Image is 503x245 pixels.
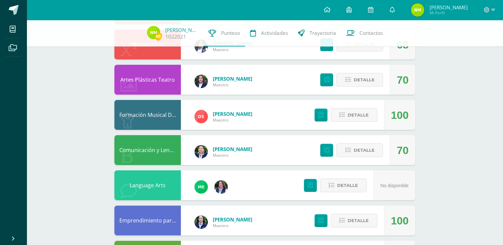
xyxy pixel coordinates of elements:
span: Detalle [353,144,374,156]
button: Detalle [336,143,383,157]
span: Detalle [353,74,374,86]
div: Formación Musical Danza [114,100,181,130]
div: 70 [397,65,409,95]
span: Mi Perfil [429,10,467,16]
img: c2cac8c8949180abbaeb50eb558f15c4.png [214,180,228,194]
img: 7c69af67f35011c215e125924d43341a.png [194,145,208,158]
span: Contactos [359,30,383,37]
a: [PERSON_NAME] [213,216,252,223]
span: Trayectoria [310,30,336,37]
a: Contactos [341,20,388,46]
a: 1022021 [165,33,186,40]
div: Artes Plásticas Teatro [114,65,181,95]
span: Punteos [221,30,240,37]
span: Detalle [348,109,369,121]
span: Maestro [213,152,252,158]
div: Comunicación y Lenguaje [114,135,181,165]
a: [PERSON_NAME][GEOGRAPHIC_DATA] [165,27,198,33]
span: Actividades [261,30,288,37]
span: No disponible [380,183,409,188]
div: Language Arts [114,170,181,200]
a: [PERSON_NAME] [213,75,252,82]
button: Detalle [336,73,383,87]
div: 100 [391,100,409,130]
a: Actividades [245,20,293,46]
span: [PERSON_NAME] [429,4,467,11]
span: Maestro [213,47,252,52]
div: Emprendimiento para la Productividad [114,205,181,235]
img: b8226ceb125c0af13735f85e92e68570.png [147,26,160,39]
span: Maestro [213,223,252,228]
span: Detalle [337,179,358,192]
button: Detalle [320,179,367,192]
img: b8226ceb125c0af13735f85e92e68570.png [411,3,424,17]
span: Maestro [213,117,252,123]
img: 5d1b5d840bccccd173cb0b83f6027e73.png [194,110,208,123]
a: [PERSON_NAME] [213,111,252,117]
span: Maestro [213,82,252,88]
button: Detalle [331,108,377,122]
a: [PERSON_NAME] [213,146,252,152]
span: Detalle [348,214,369,227]
img: ee34ef986f03f45fc2392d0669348478.png [194,75,208,88]
span: 89 [155,32,162,41]
div: 70 [397,135,409,165]
a: Punteos [203,20,245,46]
button: Detalle [331,214,377,227]
a: Trayectoria [293,20,341,46]
img: 8c5fafd671cb72d60d7a2b3f00ae0ca7.png [194,180,208,194]
div: 100 [391,206,409,236]
img: 8cc4a9626247cd43eb92cada0100e39f.png [194,215,208,229]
